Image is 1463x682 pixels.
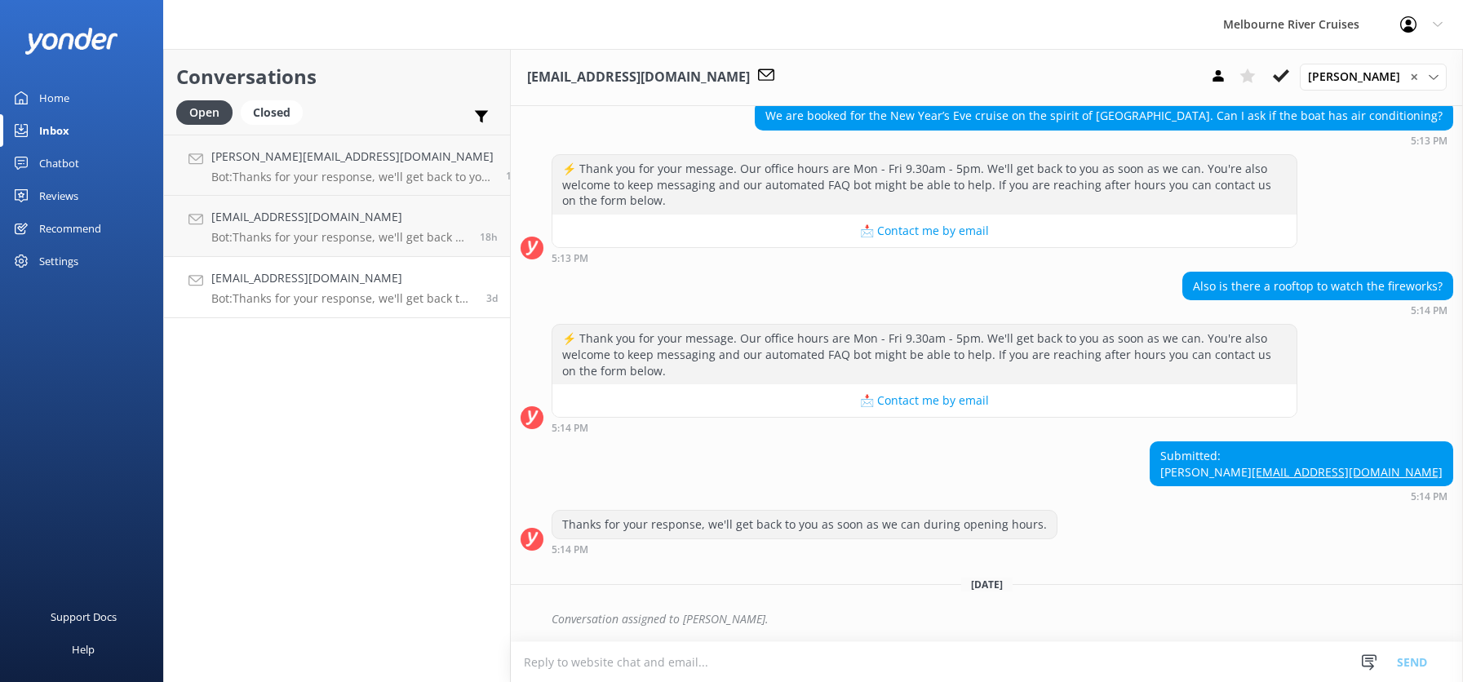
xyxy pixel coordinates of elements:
div: Settings [39,245,78,277]
h3: [EMAIL_ADDRESS][DOMAIN_NAME] [527,67,750,88]
img: yonder-white-logo.png [24,28,118,55]
p: Bot: Thanks for your response, we'll get back to you as soon as we can during opening hours. [211,230,468,245]
div: Assign User [1300,64,1447,90]
div: Sep 12 2025 05:13pm (UTC +10:00) Australia/Sydney [552,252,1297,263]
div: Help [72,633,95,666]
button: 📩 Contact me by email [552,215,1297,247]
h4: [PERSON_NAME][EMAIL_ADDRESS][DOMAIN_NAME] [211,148,494,166]
a: [EMAIL_ADDRESS][DOMAIN_NAME] [1252,464,1443,480]
strong: 5:13 PM [552,254,588,263]
h4: [EMAIL_ADDRESS][DOMAIN_NAME] [211,269,474,287]
a: [PERSON_NAME][EMAIL_ADDRESS][DOMAIN_NAME]Bot:Thanks for your response, we'll get back to you as s... [164,135,510,196]
span: Sep 15 2025 06:24pm (UTC +10:00) Australia/Sydney [480,230,498,244]
div: We are booked for the New Year’s Eve cruise on the spirit of [GEOGRAPHIC_DATA]. Can I ask if the ... [756,102,1452,130]
h4: [EMAIL_ADDRESS][DOMAIN_NAME] [211,208,468,226]
div: Sep 12 2025 05:14pm (UTC +10:00) Australia/Sydney [552,543,1057,555]
a: [EMAIL_ADDRESS][DOMAIN_NAME]Bot:Thanks for your response, we'll get back to you as soon as we can... [164,196,510,257]
span: [PERSON_NAME] [1308,68,1410,86]
div: Also is there a rooftop to watch the fireworks? [1183,272,1452,300]
button: 📩 Contact me by email [552,384,1297,417]
div: Thanks for your response, we'll get back to you as soon as we can during opening hours. [552,511,1057,538]
div: Reviews [39,179,78,212]
strong: 5:14 PM [552,423,588,433]
strong: 5:14 PM [552,545,588,555]
span: Sep 16 2025 11:10am (UTC +10:00) Australia/Sydney [506,169,518,183]
div: Submitted: [PERSON_NAME] [1150,442,1452,485]
div: Sep 12 2025 05:14pm (UTC +10:00) Australia/Sydney [1150,490,1453,502]
strong: 5:14 PM [1411,306,1447,316]
h2: Conversations [176,61,498,92]
span: ✕ [1410,69,1418,85]
div: Chatbot [39,147,79,179]
a: Closed [241,103,311,121]
div: Inbox [39,114,69,147]
span: Sep 12 2025 05:14pm (UTC +10:00) Australia/Sydney [486,291,498,305]
a: [EMAIL_ADDRESS][DOMAIN_NAME]Bot:Thanks for your response, we'll get back to you as soon as we can... [164,257,510,318]
div: 2025-09-14T23:28:53.006 [521,605,1453,633]
div: ⚡ Thank you for your message. Our office hours are Mon - Fri 9.30am - 5pm. We'll get back to you ... [552,325,1297,384]
p: Bot: Thanks for your response, we'll get back to you as soon as we can during opening hours. [211,291,474,306]
p: Bot: Thanks for your response, we'll get back to you as soon as we can during opening hours. [211,170,494,184]
div: Sep 12 2025 05:14pm (UTC +10:00) Australia/Sydney [1182,304,1453,316]
div: Support Docs [51,600,117,633]
div: Sep 12 2025 05:14pm (UTC +10:00) Australia/Sydney [552,422,1297,433]
div: Recommend [39,212,101,245]
div: Open [176,100,233,125]
div: Conversation assigned to [PERSON_NAME]. [552,605,1453,633]
span: [DATE] [961,578,1013,591]
div: Closed [241,100,303,125]
strong: 5:13 PM [1411,136,1447,146]
div: ⚡ Thank you for your message. Our office hours are Mon - Fri 9.30am - 5pm. We'll get back to you ... [552,155,1297,215]
a: Open [176,103,241,121]
strong: 5:14 PM [1411,492,1447,502]
div: Home [39,82,69,114]
div: Sep 12 2025 05:13pm (UTC +10:00) Australia/Sydney [755,135,1453,146]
